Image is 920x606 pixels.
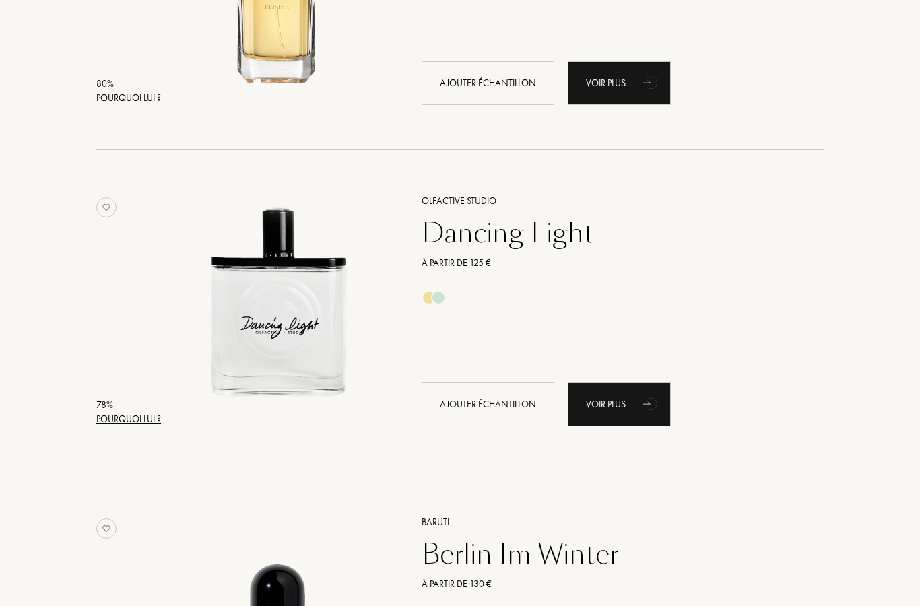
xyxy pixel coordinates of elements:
[412,515,804,529] a: Baruti
[568,382,671,426] a: Voir plusanimation
[96,398,161,412] div: 78 %
[96,412,161,426] div: Pourquoi lui ?
[568,382,671,426] div: Voir plus
[568,61,671,105] a: Voir plusanimation
[638,69,665,96] div: animation
[422,61,554,105] div: Ajouter échantillon
[638,390,665,417] div: animation
[166,192,390,416] img: Dancing Light Olfactive Studio
[96,518,117,539] img: no_like_p.png
[412,194,804,208] a: Olfactive Studio
[568,61,671,105] div: Voir plus
[422,382,554,426] div: Ajouter échantillon
[412,217,804,249] a: Dancing Light
[166,177,401,442] a: Dancing Light Olfactive Studio
[96,197,117,217] img: no_like_p.png
[412,538,804,570] a: Berlin Im Winter
[96,91,161,105] div: Pourquoi lui ?
[412,577,804,591] a: À partir de 130 €
[412,256,804,270] a: À partir de 125 €
[96,77,161,91] div: 80 %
